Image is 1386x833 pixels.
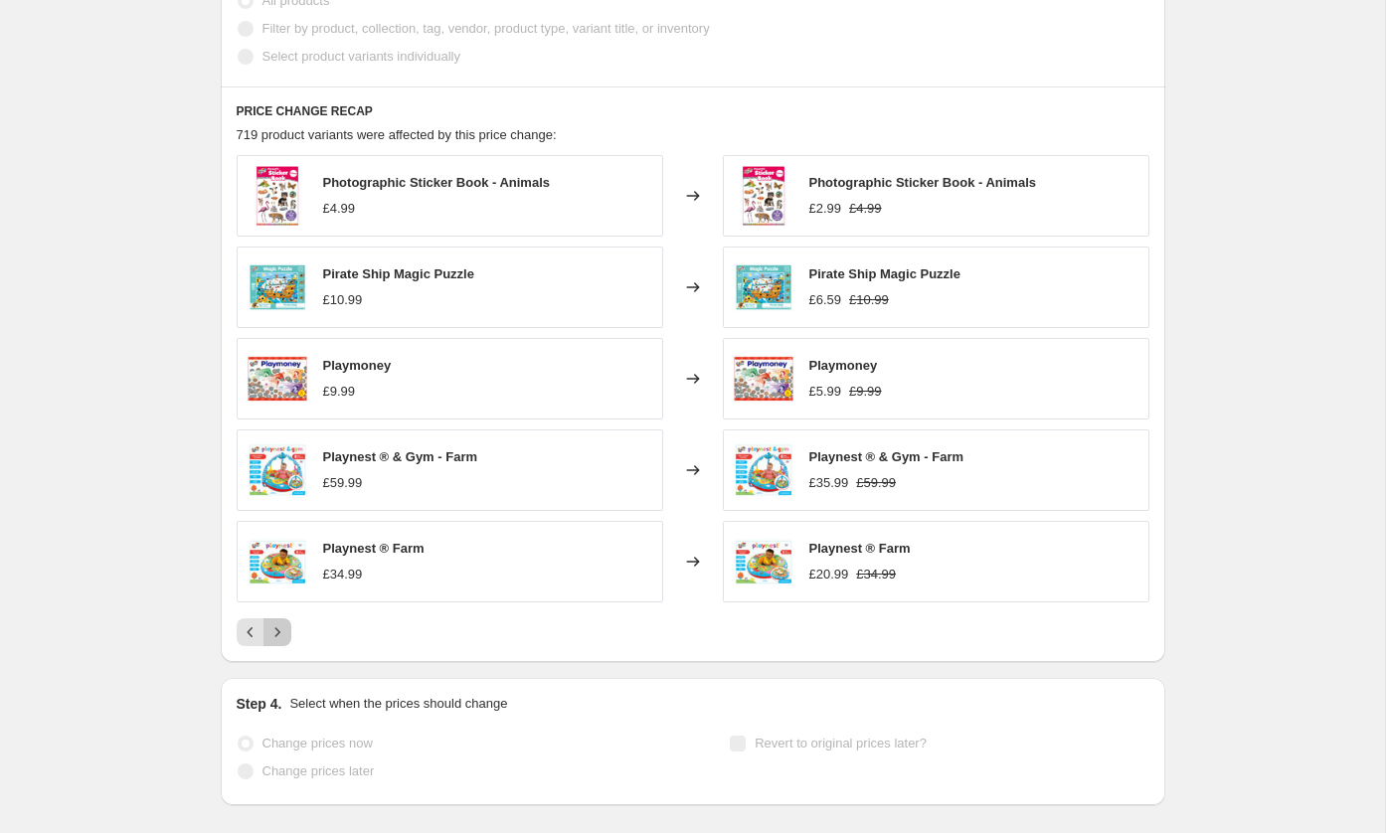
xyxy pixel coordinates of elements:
[289,694,507,714] p: Select when the prices should change
[323,358,392,373] span: Playmoney
[262,21,710,36] span: Filter by product, collection, tag, vendor, product type, variant title, or inventory
[248,532,307,591] img: 2000x2000Playnest-Farm_2DBox_80x.jpg
[809,358,878,373] span: Playmoney
[323,565,363,584] div: £34.99
[323,382,356,402] div: £9.99
[263,618,291,646] button: Next
[809,565,849,584] div: £20.99
[323,541,425,556] span: Playnest ® Farm
[248,257,307,317] img: 2000x2000MagicPuzzle-PirateShip_2D_80x.jpg
[856,473,896,493] strike: £59.99
[809,382,842,402] div: £5.99
[849,290,889,310] strike: £10.99
[237,103,1149,119] h6: PRICE CHANGE RECAP
[323,199,356,219] div: £4.99
[248,440,307,500] img: 2000x2000Playnest_Gym_2DBox_80x.jpg
[323,290,363,310] div: £10.99
[262,736,373,750] span: Change prices now
[809,541,911,556] span: Playnest ® Farm
[248,349,307,409] img: YRICP3YQ_aada43b4-d1a8-4a61-936c-d98afeb7f398_80x.jpg
[237,694,282,714] h2: Step 4.
[809,473,849,493] div: £35.99
[809,449,964,464] span: Playnest ® & Gym - Farm
[734,166,793,226] img: T7Kh4Em2_db280992-cd52-413a-b8cd-b03d975c8368_80x.jpg
[734,532,793,591] img: 2000x2000Playnest-Farm_2DBox_80x.jpg
[323,266,474,281] span: Pirate Ship Magic Puzzle
[849,199,882,219] strike: £4.99
[734,349,793,409] img: YRICP3YQ_aada43b4-d1a8-4a61-936c-d98afeb7f398_80x.jpg
[809,266,960,281] span: Pirate Ship Magic Puzzle
[856,565,896,584] strike: £34.99
[248,166,307,226] img: T7Kh4Em2_db280992-cd52-413a-b8cd-b03d975c8368_80x.jpg
[734,440,793,500] img: 2000x2000Playnest_Gym_2DBox_80x.jpg
[809,290,842,310] div: £6.59
[849,382,882,402] strike: £9.99
[809,175,1037,190] span: Photographic Sticker Book - Animals
[237,618,264,646] button: Previous
[323,449,478,464] span: Playnest ® & Gym - Farm
[809,199,842,219] div: £2.99
[734,257,793,317] img: 2000x2000MagicPuzzle-PirateShip_2D_80x.jpg
[323,473,363,493] div: £59.99
[755,736,927,750] span: Revert to original prices later?
[262,49,460,64] span: Select product variants individually
[237,618,291,646] nav: Pagination
[237,127,557,142] span: 719 product variants were affected by this price change:
[262,763,375,778] span: Change prices later
[323,175,551,190] span: Photographic Sticker Book - Animals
